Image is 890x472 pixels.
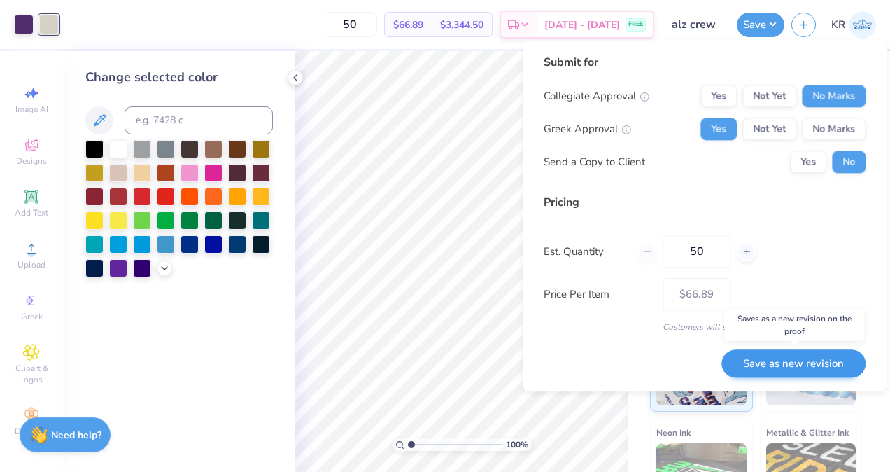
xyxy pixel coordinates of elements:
span: Add Text [15,207,48,218]
label: Est. Quantity [544,244,627,260]
button: Yes [790,151,826,173]
button: Not Yet [742,85,796,107]
span: Metallic & Glitter Ink [766,425,849,440]
div: Submit for [544,54,866,71]
button: No Marks [802,85,866,107]
button: Not Yet [742,118,796,140]
label: Price Per Item [544,286,652,303]
span: Greek [21,311,43,322]
div: Send a Copy to Client [544,154,645,170]
span: Image AI [15,104,48,115]
span: Decorate [15,426,48,437]
button: Save as new revision [721,349,866,378]
div: Collegiate Approval [544,88,649,104]
span: 100 % [506,438,528,451]
div: Greek Approval [544,121,631,137]
span: Designs [16,155,47,167]
a: KR [831,11,876,39]
span: Upload [17,259,45,270]
button: Yes [700,118,737,140]
input: Untitled Design [661,11,730,39]
strong: Need help? [51,429,101,442]
input: e.g. 7428 c [125,106,273,134]
div: Saves as a new revision on the proof [724,309,864,341]
span: [DATE] - [DATE] [544,18,620,32]
span: $3,344.50 [440,18,483,32]
input: – – [323,12,377,37]
span: KR [831,17,845,33]
div: Change selected color [85,68,273,87]
img: Kate Ruffin [849,11,876,39]
div: Pricing [544,194,866,211]
span: FREE [628,20,643,29]
button: No Marks [802,118,866,140]
input: – – [663,235,730,268]
div: Customers will see this price on HQ. [544,321,866,333]
span: Clipart & logos [7,363,56,385]
span: $66.89 [393,18,423,32]
button: No [832,151,866,173]
button: Save [737,13,784,37]
button: Yes [700,85,737,107]
span: Neon Ink [656,425,691,440]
